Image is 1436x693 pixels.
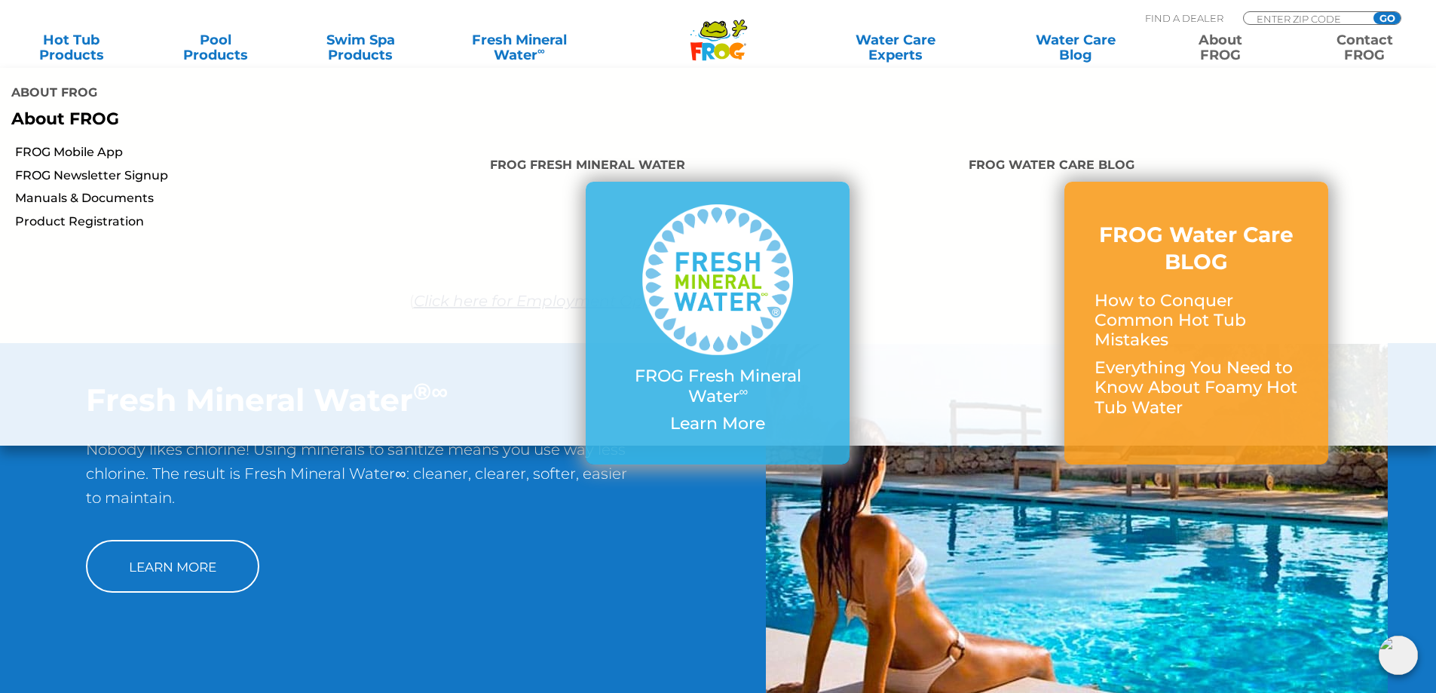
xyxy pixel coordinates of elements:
a: AboutFROG [1164,32,1276,63]
h3: FROG Water Care BLOG [1095,221,1298,276]
a: ContactFROG [1309,32,1421,63]
p: Find A Dealer [1145,11,1223,25]
p: Everything You Need to Know About Foamy Hot Tub Water [1095,358,1298,418]
sup: ∞ [739,384,749,399]
p: Learn More [616,414,819,434]
a: FROG Fresh Mineral Water∞ Learn More [616,204,819,441]
a: Water CareExperts [804,32,987,63]
sup: ∞ [537,44,545,57]
a: Hot TubProducts [15,32,127,63]
img: openIcon [1379,636,1418,675]
b: About FROG [11,109,119,129]
h4: FROG Fresh Mineral Water [490,152,946,182]
p: FROG Fresh Mineral Water [616,366,819,406]
h4: About FROG [11,79,707,109]
input: Zip Code Form [1255,12,1357,25]
a: Manuals & Documents [15,190,479,207]
input: GO [1373,12,1401,24]
h4: FROG Water Care BLOG [969,152,1425,182]
a: FROG Newsletter Signup [15,167,479,184]
a: Fresh MineralWater∞ [449,32,589,63]
a: PoolProducts [160,32,272,63]
a: Water CareBlog [1019,32,1131,63]
a: Learn More [86,540,259,593]
a: FROG Mobile App [15,144,479,161]
p: How to Conquer Common Hot Tub Mistakes [1095,291,1298,351]
a: FROG Water Care BLOG How to Conquer Common Hot Tub Mistakes Everything You Need to Know About Foa... [1095,221,1298,425]
a: Swim SpaProducts [305,32,417,63]
a: Product Registration [15,213,479,230]
p: Nobody likes chlorine! Using minerals to sanitize means you use way less chlorine. The result is ... [86,437,632,525]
